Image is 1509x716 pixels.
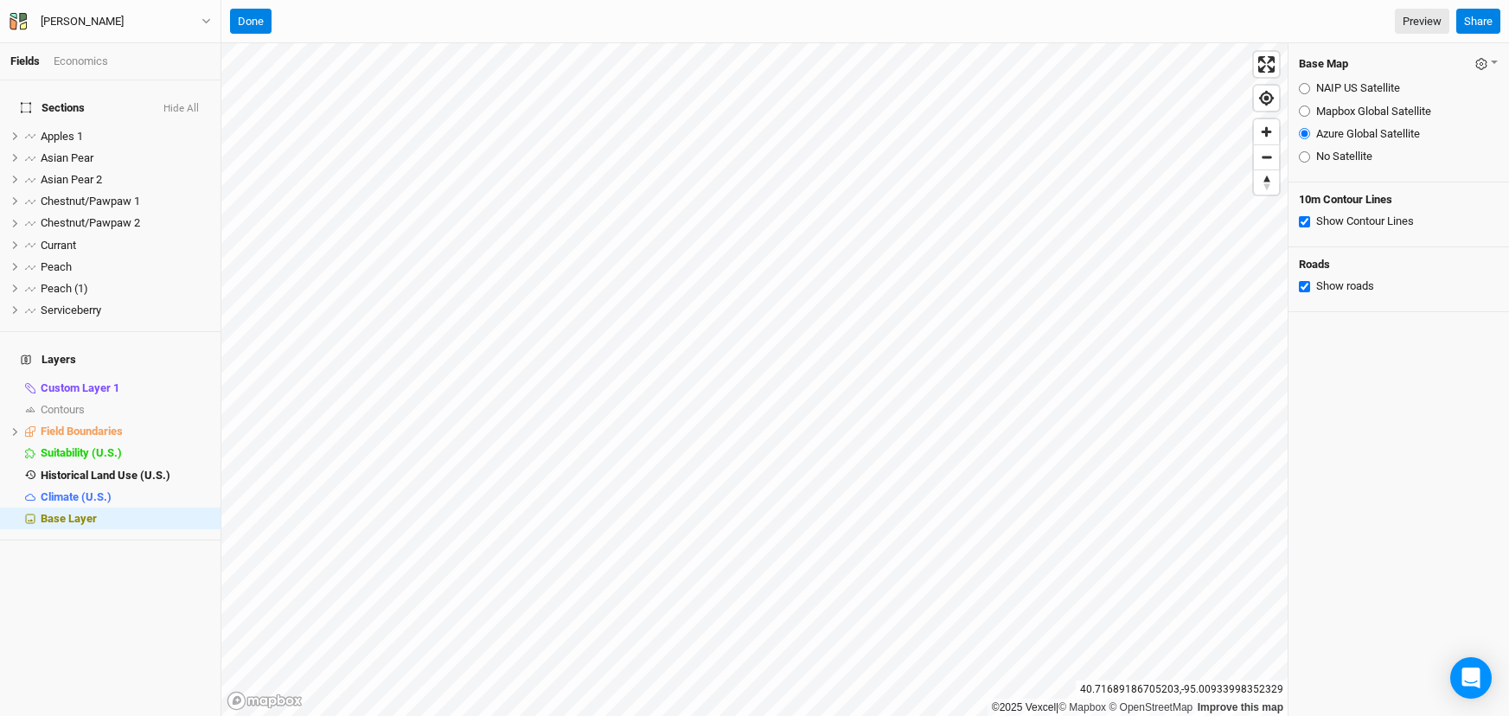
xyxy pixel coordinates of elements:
[41,282,210,296] div: Peach (1)
[163,103,200,115] button: Hide All
[41,403,210,417] div: Contours
[227,691,303,711] a: Mapbox logo
[21,101,85,115] span: Sections
[992,699,1283,716] div: |
[41,469,170,482] span: Historical Land Use (U.S.)
[41,490,210,504] div: Climate (U.S.)
[1316,104,1431,119] label: Mapbox Global Satellite
[41,216,140,229] span: Chestnut/Pawpaw 2
[41,446,210,460] div: Suitability (U.S.)
[41,403,85,416] span: Contours
[41,425,123,438] span: Field Boundaries
[41,173,210,187] div: Asian Pear 2
[41,239,210,253] div: Currant
[1395,9,1449,35] a: Preview
[10,342,210,377] h4: Layers
[1198,701,1283,713] a: Improve this map
[41,239,76,252] span: Currant
[41,282,88,295] span: Peach (1)
[1456,9,1500,35] button: Share
[41,304,101,316] span: Serviceberry
[1316,278,1374,294] label: Show roads
[41,130,83,143] span: Apples 1
[1109,701,1192,713] a: OpenStreetMap
[41,260,72,273] span: Peach
[1316,149,1372,164] label: No Satellite
[1076,681,1288,699] div: 40.71689186705203 , -95.00933998352329
[41,216,210,230] div: Chestnut/Pawpaw 2
[41,195,210,208] div: Chestnut/Pawpaw 1
[1254,169,1279,195] button: Reset bearing to north
[41,260,210,274] div: Peach
[1254,86,1279,111] button: Find my location
[41,13,124,30] div: [PERSON_NAME]
[230,9,272,35] button: Done
[41,304,210,317] div: Serviceberry
[41,512,97,525] span: Base Layer
[1254,145,1279,169] span: Zoom out
[41,381,210,395] div: Custom Layer 1
[1058,701,1106,713] a: Mapbox
[41,151,210,165] div: Asian Pear
[9,12,212,31] button: [PERSON_NAME]
[41,151,93,164] span: Asian Pear
[1254,52,1279,77] button: Enter fullscreen
[41,446,122,459] span: Suitability (U.S.)
[41,195,140,208] span: Chestnut/Pawpaw 1
[41,13,124,30] div: Seth Watkins - Orchard
[41,173,102,186] span: Asian Pear 2
[1316,126,1420,142] label: Azure Global Satellite
[54,54,108,69] div: Economics
[1299,57,1348,71] h4: Base Map
[41,512,210,526] div: Base Layer
[1316,80,1400,96] label: NAIP US Satellite
[1254,119,1279,144] button: Zoom in
[41,381,119,394] span: Custom Layer 1
[10,54,40,67] a: Fields
[41,130,210,144] div: Apples 1
[1450,657,1492,699] div: Open Intercom Messenger
[221,43,1288,716] canvas: Map
[41,425,210,438] div: Field Boundaries
[1299,258,1499,272] h4: Roads
[1316,214,1414,229] label: Show Contour Lines
[1254,170,1279,195] span: Reset bearing to north
[41,490,112,503] span: Climate (U.S.)
[1254,144,1279,169] button: Zoom out
[992,701,1056,713] a: ©2025 Vexcel
[1299,193,1499,207] h4: 10m Contour Lines
[41,469,210,483] div: Historical Land Use (U.S.)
